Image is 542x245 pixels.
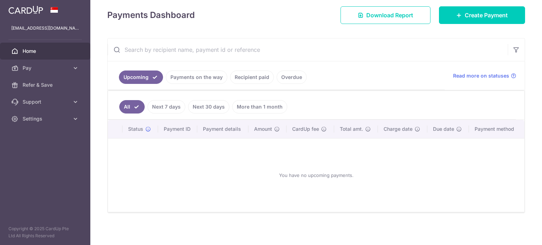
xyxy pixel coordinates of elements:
th: Payment ID [158,120,198,138]
span: Status [128,125,143,133]
span: Read more on statuses [453,72,509,79]
span: Support [23,98,69,105]
a: Create Payment [439,6,525,24]
a: Read more on statuses [453,72,516,79]
span: Download Report [366,11,413,19]
span: Pay [23,65,69,72]
span: Settings [23,115,69,122]
p: [EMAIL_ADDRESS][DOMAIN_NAME] [11,25,79,32]
a: Payments on the way [166,71,227,84]
input: Search by recipient name, payment id or reference [108,38,508,61]
a: More than 1 month [232,100,287,114]
span: Charge date [384,125,412,133]
span: Amount [254,125,272,133]
span: CardUp fee [292,125,319,133]
a: Upcoming [119,71,163,84]
span: Create Payment [465,11,508,19]
a: All [119,100,145,114]
a: Recipient paid [230,71,274,84]
a: Next 7 days [147,100,185,114]
a: Download Report [341,6,430,24]
img: CardUp [8,6,43,14]
div: You have no upcoming payments. [116,144,516,206]
a: Next 30 days [188,100,229,114]
th: Payment method [469,120,524,138]
span: Total amt. [340,125,363,133]
a: Overdue [277,71,307,84]
th: Payment details [197,120,248,138]
span: Due date [433,125,454,133]
h4: Payments Dashboard [107,9,195,22]
span: Refer & Save [23,81,69,88]
span: Home [23,48,69,55]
